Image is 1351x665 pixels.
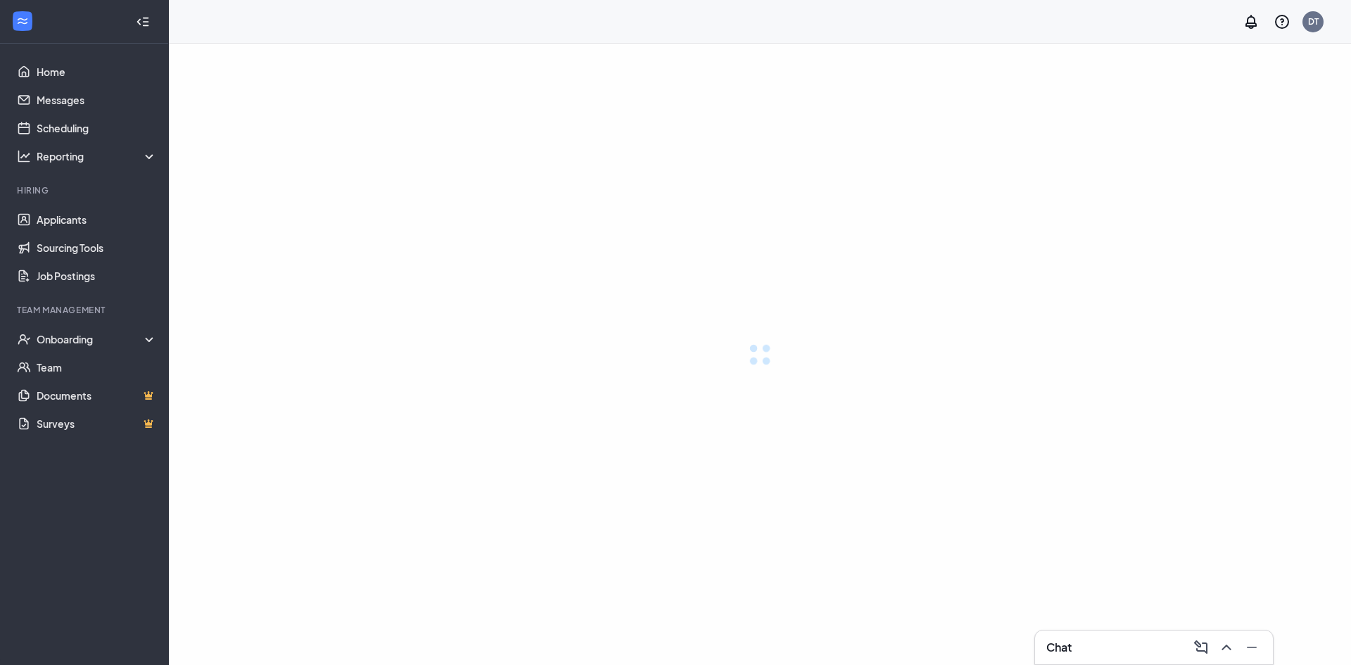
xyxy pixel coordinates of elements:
[37,381,157,410] a: DocumentsCrown
[1214,636,1236,659] button: ChevronUp
[1046,640,1072,655] h3: Chat
[17,304,154,316] div: Team Management
[37,234,157,262] a: Sourcing Tools
[1243,13,1260,30] svg: Notifications
[37,58,157,86] a: Home
[37,353,157,381] a: Team
[17,149,31,163] svg: Analysis
[37,332,158,346] div: Onboarding
[1193,639,1210,656] svg: ComposeMessage
[17,332,31,346] svg: UserCheck
[1239,636,1262,659] button: Minimize
[1218,639,1235,656] svg: ChevronUp
[37,114,157,142] a: Scheduling
[136,15,150,29] svg: Collapse
[1243,639,1260,656] svg: Minimize
[1308,15,1319,27] div: DT
[15,14,30,28] svg: WorkstreamLogo
[37,410,157,438] a: SurveysCrown
[37,205,157,234] a: Applicants
[1188,636,1211,659] button: ComposeMessage
[37,149,158,163] div: Reporting
[17,184,154,196] div: Hiring
[37,262,157,290] a: Job Postings
[1274,13,1290,30] svg: QuestionInfo
[37,86,157,114] a: Messages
